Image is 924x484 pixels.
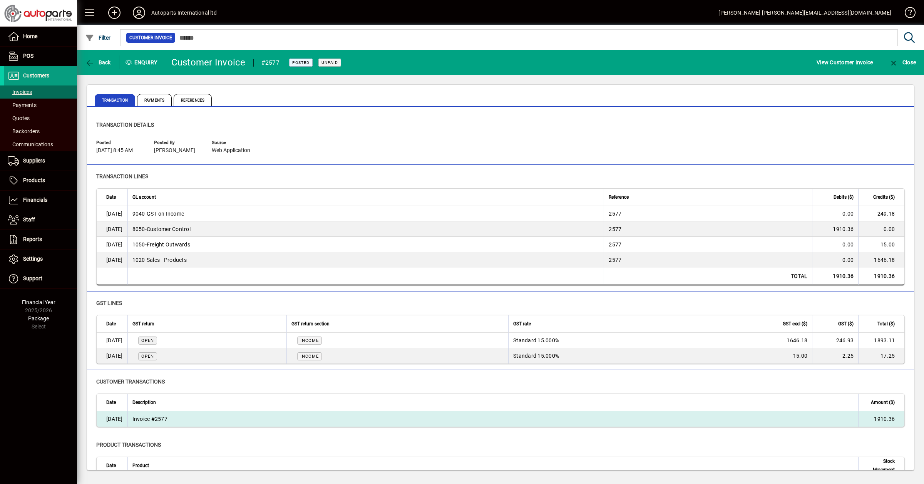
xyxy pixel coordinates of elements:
[212,147,250,154] span: Web Application
[106,193,116,201] span: Date
[8,128,40,134] span: Backorders
[97,206,127,221] td: [DATE]
[292,60,310,65] span: Posted
[4,210,77,229] a: Staff
[321,60,338,65] span: Unpaid
[887,55,918,69] button: Close
[4,47,77,66] a: POS
[4,250,77,269] a: Settings
[261,57,280,69] div: #2577
[23,157,45,164] span: Suppliers
[97,252,127,268] td: [DATE]
[858,411,904,427] td: 1910.36
[102,6,127,20] button: Add
[812,333,858,348] td: 246.93
[604,237,812,252] td: 2577
[132,210,184,218] span: GST on Income
[127,6,151,20] button: Profile
[4,99,77,112] a: Payments
[96,442,161,448] span: Product transactions
[812,221,858,237] td: 1910.36
[873,193,895,201] span: Credits ($)
[881,55,924,69] app-page-header-button: Close enquiry
[513,320,531,328] span: GST rate
[508,348,766,363] td: Standard 15.000%
[95,94,135,106] span: Transaction
[508,333,766,348] td: Standard 15.000%
[96,122,154,128] span: Transaction details
[97,237,127,252] td: [DATE]
[137,94,172,106] span: Payments
[4,27,77,46] a: Home
[97,333,127,348] td: [DATE]
[106,461,116,470] span: Date
[815,55,875,69] button: View Customer Invoice
[106,398,116,407] span: Date
[858,252,904,268] td: 1646.18
[858,268,904,285] td: 1910.36
[4,151,77,171] a: Suppliers
[83,31,113,45] button: Filter
[604,221,812,237] td: 2577
[97,411,127,427] td: [DATE]
[889,59,916,65] span: Close
[96,140,142,145] span: Posted
[132,225,191,233] span: Customer Control
[838,320,854,328] span: GST ($)
[291,320,330,328] span: GST return section
[97,221,127,237] td: [DATE]
[22,299,55,305] span: Financial Year
[812,252,858,268] td: 0.00
[23,236,42,242] span: Reports
[4,125,77,138] a: Backorders
[151,7,217,19] div: Autoparts International ltd
[174,94,212,106] span: References
[132,461,149,470] span: Product
[812,237,858,252] td: 0.00
[858,348,904,363] td: 17.25
[23,216,35,223] span: Staff
[604,206,812,221] td: 2577
[4,138,77,151] a: Communications
[863,457,895,474] span: Stock Movement
[604,252,812,268] td: 2577
[106,320,116,328] span: Date
[604,268,812,285] td: Total
[77,55,119,69] app-page-header-button: Back
[23,177,45,183] span: Products
[127,411,859,427] td: Invoice #2577
[4,85,77,99] a: Invoices
[85,35,111,41] span: Filter
[119,56,166,69] div: Enquiry
[300,338,319,343] span: INCOME
[609,193,629,201] span: Reference
[23,33,37,39] span: Home
[858,206,904,221] td: 249.18
[28,315,49,322] span: Package
[812,348,858,363] td: 2.25
[812,206,858,221] td: 0.00
[141,354,154,359] span: Open
[4,171,77,190] a: Products
[858,333,904,348] td: 1893.11
[858,221,904,237] td: 0.00
[85,59,111,65] span: Back
[132,398,156,407] span: Description
[132,241,190,248] span: Freight Outwards
[23,256,43,262] span: Settings
[812,268,858,285] td: 1910.36
[300,354,319,359] span: INCOME
[132,256,187,264] span: Sales - Products
[4,191,77,210] a: Financials
[154,140,200,145] span: Posted by
[132,193,156,201] span: GL account
[4,112,77,125] a: Quotes
[766,348,812,363] td: 15.00
[877,320,895,328] span: Total ($)
[23,72,49,79] span: Customers
[129,34,172,42] span: Customer Invoice
[858,237,904,252] td: 15.00
[8,141,53,147] span: Communications
[718,7,891,19] div: [PERSON_NAME] [PERSON_NAME][EMAIL_ADDRESS][DOMAIN_NAME]
[8,102,37,108] span: Payments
